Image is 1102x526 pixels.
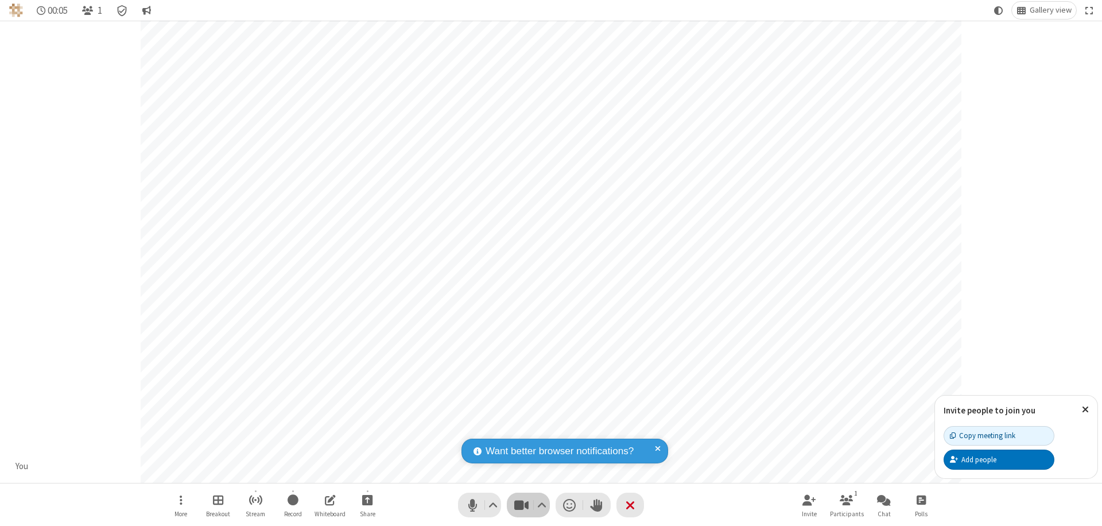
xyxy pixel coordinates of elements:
[11,460,33,473] div: You
[1030,6,1072,15] span: Gallery view
[990,2,1008,19] button: Using system theme
[486,444,634,459] span: Want better browser notifications?
[851,488,861,498] div: 1
[315,510,346,517] span: Whiteboard
[878,510,891,517] span: Chat
[792,489,826,521] button: Invite participants (⌘+Shift+I)
[360,510,375,517] span: Share
[556,493,583,517] button: Send a reaction
[32,2,73,19] div: Timer
[137,2,156,19] button: Conversation
[802,510,817,517] span: Invite
[950,430,1015,441] div: Copy meeting link
[164,489,198,521] button: Open menu
[904,489,938,521] button: Open poll
[944,450,1054,469] button: Add people
[238,489,273,521] button: Start streaming
[1012,2,1076,19] button: Change layout
[284,510,302,517] span: Record
[534,493,550,517] button: Video setting
[867,489,901,521] button: Open chat
[275,489,310,521] button: Start recording
[830,510,864,517] span: Participants
[616,493,644,517] button: End or leave meeting
[486,493,501,517] button: Audio settings
[829,489,864,521] button: Open participant list
[458,493,501,517] button: Mute (⌘+Shift+A)
[111,2,133,19] div: Meeting details Encryption enabled
[944,426,1054,446] button: Copy meeting link
[201,489,235,521] button: Manage Breakout Rooms
[9,3,23,17] img: QA Selenium DO NOT DELETE OR CHANGE
[1073,396,1097,424] button: Close popover
[915,510,928,517] span: Polls
[48,5,68,16] span: 00:05
[944,405,1035,416] label: Invite people to join you
[98,5,102,16] span: 1
[206,510,230,517] span: Breakout
[246,510,265,517] span: Stream
[583,493,611,517] button: Raise hand
[77,2,107,19] button: Open participant list
[350,489,385,521] button: Start sharing
[313,489,347,521] button: Open shared whiteboard
[1081,2,1098,19] button: Fullscreen
[174,510,187,517] span: More
[507,493,550,517] button: Stop video (⌘+Shift+V)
